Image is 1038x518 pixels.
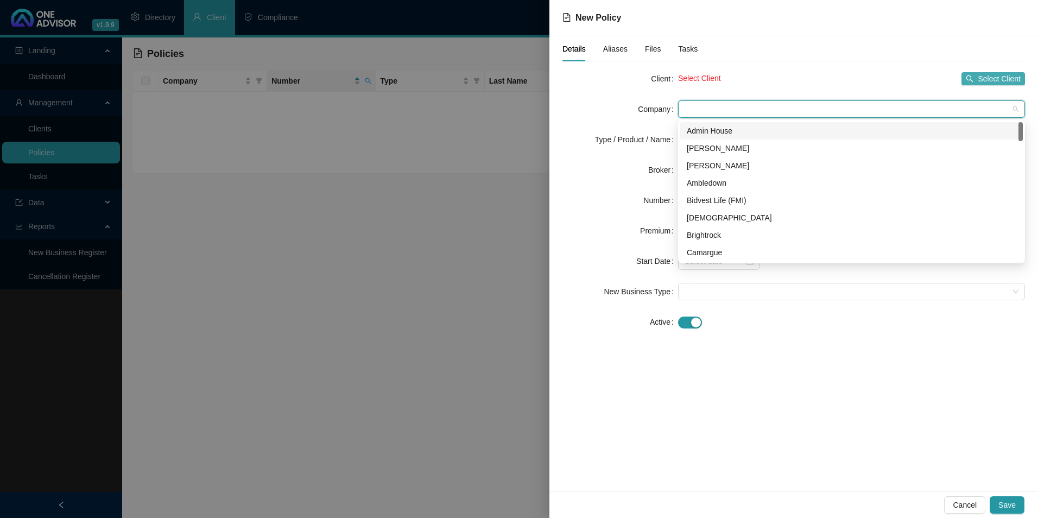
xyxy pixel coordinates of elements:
span: Details [562,45,586,53]
div: Allan Gray [680,157,1023,174]
span: Tasks [679,45,698,53]
div: Ambledown [687,177,1016,189]
div: [PERSON_NAME] [687,160,1016,172]
span: Files [645,45,661,53]
span: file-text [562,13,571,22]
div: Camargue [680,244,1023,261]
div: Ambledown [680,174,1023,192]
label: Client [651,70,678,87]
label: Start Date [636,252,678,270]
span: Aliases [603,45,628,53]
span: New Policy [575,13,621,22]
div: Admin House [680,122,1023,140]
button: Select Client [961,72,1025,85]
div: Brightrock [680,226,1023,244]
div: Bidvest Life (FMI) [687,194,1016,206]
button: Save [990,496,1024,514]
label: Number [643,192,678,209]
span: Cancel [953,499,977,511]
div: [DEMOGRAPHIC_DATA] [687,212,1016,224]
span: Select Client [678,74,721,83]
div: Camargue [687,247,1016,258]
div: Bonitas [680,209,1023,226]
div: Brightrock [687,229,1016,241]
label: Premium [640,222,678,239]
div: Bidvest Life (FMI) [680,192,1023,209]
button: Cancel [944,496,985,514]
label: Company [638,100,678,118]
div: Alexander Forbes [680,140,1023,157]
label: Active [650,313,678,331]
label: Type / Product / Name [595,131,678,148]
div: Admin House [687,125,1016,137]
label: New Business Type [604,283,678,300]
span: Select Client [978,73,1021,85]
label: Broker [648,161,678,179]
div: [PERSON_NAME] [687,142,1016,154]
span: search [966,75,973,83]
span: Save [998,499,1016,511]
